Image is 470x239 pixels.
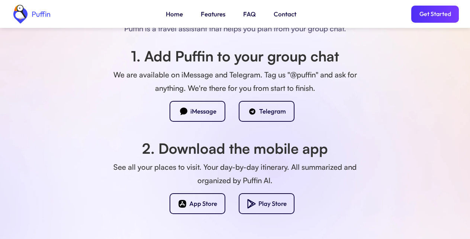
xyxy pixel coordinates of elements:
div: Telegram [259,107,286,115]
a: Features [201,9,225,19]
a: home [11,5,51,23]
img: Icon of the Telegram chat app logo. [248,107,257,116]
a: Icon of the Telegram chat app logo.Telegram [239,101,300,122]
img: Icon of an iMessage bubble. [179,107,188,116]
h1: 2. Download the mobile app [105,140,365,157]
div: Puffin is a travel assistant that helps you plan from your group chat. [11,22,459,35]
a: Contact [274,9,296,19]
div: App Store [189,200,217,208]
a: Get Started [411,6,459,23]
div: We are available on iMessage and Telegram. Tag us "@puffin" and ask for anything. We're there for... [105,68,365,95]
h1: 1. Add Puffin to your group chat [105,48,365,64]
img: Google play icon [247,199,256,208]
a: Google play iconPlay Store [239,193,300,214]
div: iMessage [190,107,216,115]
a: FAQ [243,9,256,19]
div: Puffin [30,10,51,18]
a: Apple app-store icon.App Store [170,193,231,214]
div: See all your places to visit. Your day-by-day itinerary. All summarized and organized by Puffin AI. [105,160,365,187]
div: Play Store [258,200,287,208]
a: Home [166,9,183,19]
a: Icon of an iMessage bubble.iMessage [170,101,231,122]
img: Apple app-store icon. [178,199,187,208]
